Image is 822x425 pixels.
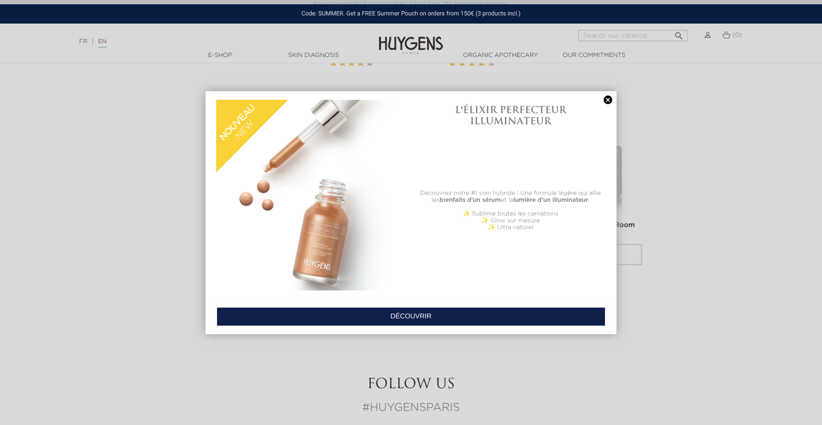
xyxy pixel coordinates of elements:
p: ✨ Ultra naturel [415,224,606,231]
b: lumière d'un illuminateur [513,197,588,203]
p: ✨ Sublime toutes les carnations [415,210,606,217]
h1: L'ÉLIXIR PERFECTEUR ILLUMINATEUR [415,104,606,127]
b: bienfaits d'un sérum [440,197,501,203]
p: ✨ Glow sur mesure [415,217,606,224]
a: DÉCOUVRIR [217,307,605,326]
p: Découvrez notre #1 soin hybride ! Une formule légère qui allie les et la . [415,190,606,204]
